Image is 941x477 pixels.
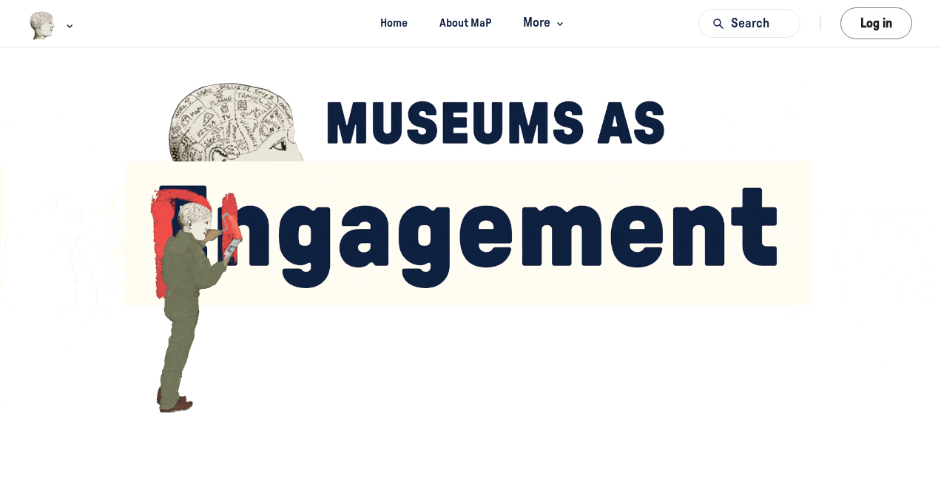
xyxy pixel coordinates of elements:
button: Search [698,9,800,38]
button: Museums as Progress logo [29,10,77,41]
a: About MaP [427,10,505,37]
span: More [523,13,567,33]
button: Log in [840,7,912,39]
img: Museums as Progress logo [29,11,56,40]
button: More [510,10,573,37]
a: Home [368,10,421,37]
